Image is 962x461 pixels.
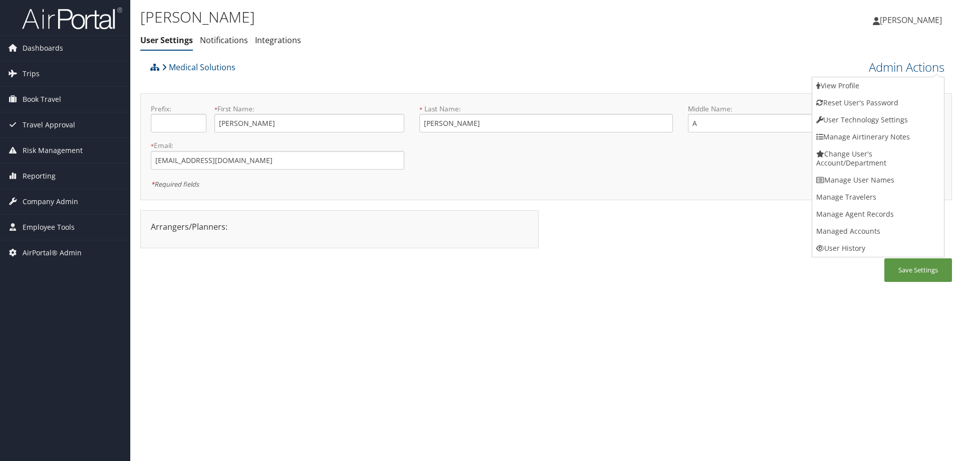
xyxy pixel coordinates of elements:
label: Middle Name: [688,104,878,114]
label: First Name: [214,104,404,114]
a: Managed Accounts [812,223,944,240]
a: [PERSON_NAME] [873,5,952,35]
a: Admin Actions [869,59,944,76]
span: [PERSON_NAME] [880,15,942,26]
a: Manage Agent Records [812,206,944,223]
span: Book Travel [23,87,61,112]
a: Reset User's Password [812,94,944,111]
span: Travel Approval [23,112,75,137]
span: Trips [23,61,40,86]
button: Save Settings [884,258,952,282]
a: User Settings [140,35,193,46]
a: User History [812,240,944,257]
a: View Profile [812,77,944,94]
img: airportal-logo.png [22,7,122,30]
span: AirPortal® Admin [23,240,82,265]
a: Integrations [255,35,301,46]
a: Manage Airtinerary Notes [812,128,944,145]
a: Manage Travelers [812,189,944,206]
a: User Technology Settings [812,111,944,128]
em: Required fields [151,180,199,189]
a: Notifications [200,35,248,46]
div: Arrangers/Planners: [143,221,536,233]
span: Company Admin [23,189,78,214]
span: Risk Management [23,138,83,163]
label: Last Name: [419,104,673,114]
label: Email: [151,140,404,150]
span: Reporting [23,164,56,189]
label: Prefix: [151,104,206,114]
span: Employee Tools [23,215,75,240]
span: Dashboards [23,36,63,61]
a: Change User's Account/Department [812,145,944,172]
a: Medical Solutions [162,57,235,77]
h1: [PERSON_NAME] [140,7,681,28]
a: Manage User Names [812,172,944,189]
